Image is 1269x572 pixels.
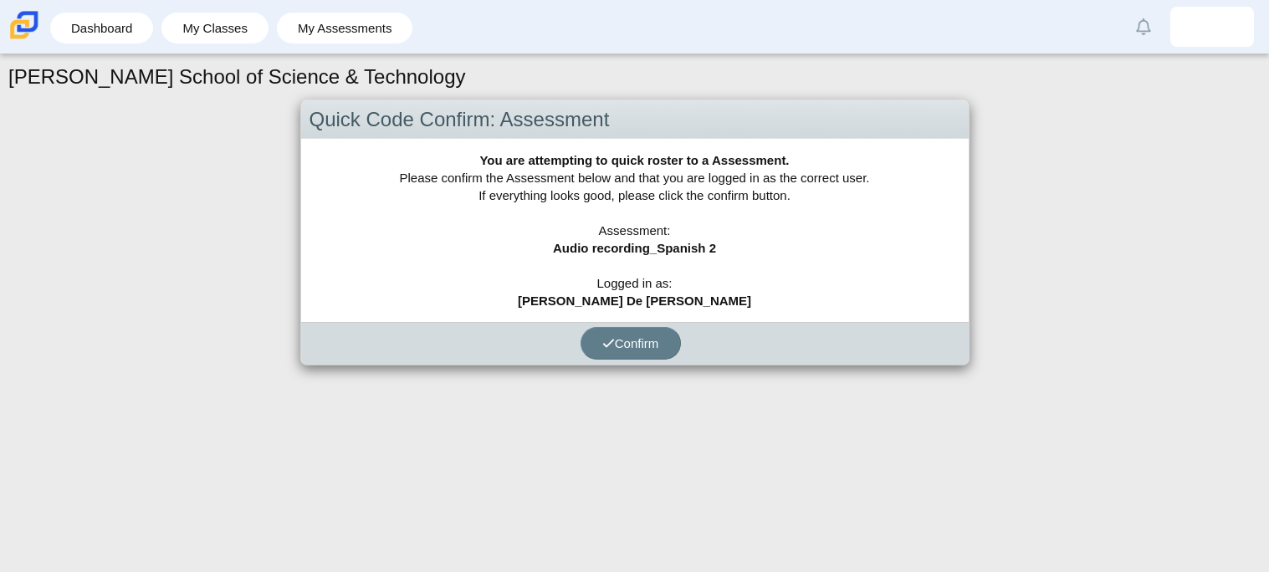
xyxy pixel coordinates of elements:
[553,241,716,255] b: Audio recording_Spanish 2
[7,31,42,45] a: Carmen School of Science & Technology
[170,13,260,43] a: My Classes
[602,336,659,350] span: Confirm
[301,139,969,322] div: Please confirm the Assessment below and that you are logged in as the correct user. If everything...
[7,8,42,43] img: Carmen School of Science & Technology
[479,153,789,167] b: You are attempting to quick roster to a Assessment.
[285,13,405,43] a: My Assessments
[59,13,145,43] a: Dashboard
[518,294,751,308] b: [PERSON_NAME] De [PERSON_NAME]
[8,63,466,91] h1: [PERSON_NAME] School of Science & Technology
[301,100,969,140] div: Quick Code Confirm: Assessment
[581,327,681,360] button: Confirm
[1170,7,1254,47] a: jose.dejesusmartin.1Edihf
[1199,13,1226,40] img: jose.dejesusmartin.1Edihf
[1125,8,1162,45] a: Alerts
